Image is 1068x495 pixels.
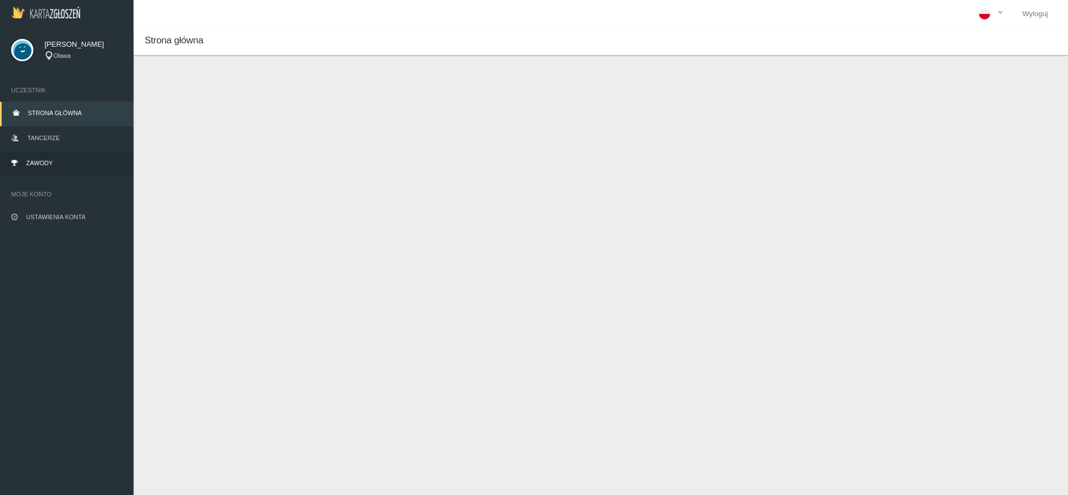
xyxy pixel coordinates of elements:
[11,6,80,18] img: Logo
[11,189,122,200] span: Moje konto
[28,110,82,116] span: Strona główna
[11,39,33,61] img: svg
[26,160,53,166] span: Zawody
[27,135,60,141] span: Tancerze
[11,85,122,96] span: Uczestnik
[26,214,86,220] span: Ustawienia konta
[44,39,122,50] span: [PERSON_NAME]
[44,51,122,61] div: Oława
[145,35,203,46] span: Strona główna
